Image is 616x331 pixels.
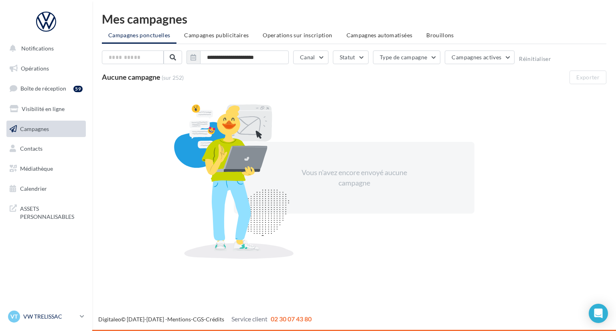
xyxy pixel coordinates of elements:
[20,185,47,192] span: Calendrier
[20,203,83,220] span: ASSETS PERSONNALISABLES
[452,54,501,61] span: Campagnes actives
[98,316,121,323] a: Digitaleo
[20,165,53,172] span: Médiathèque
[5,121,87,137] a: Campagnes
[569,71,606,84] button: Exporter
[5,140,87,157] a: Contacts
[346,32,413,38] span: Campagnes automatisées
[184,32,249,38] span: Campagnes publicitaires
[162,74,184,82] span: (sur 252)
[102,13,606,25] div: Mes campagnes
[426,32,454,38] span: Brouillons
[5,160,87,177] a: Médiathèque
[5,80,87,97] a: Boîte de réception59
[20,125,49,132] span: Campagnes
[5,200,87,224] a: ASSETS PERSONNALISABLES
[333,50,369,64] button: Statut
[73,86,83,92] div: 59
[445,50,515,64] button: Campagnes actives
[285,168,423,188] div: Vous n'avez encore envoyé aucune campagne
[589,304,608,323] div: Open Intercom Messenger
[519,56,551,62] button: Réinitialiser
[271,315,312,323] span: 02 30 07 43 80
[5,40,84,57] button: Notifications
[206,316,224,323] a: Crédits
[167,316,191,323] a: Mentions
[5,180,87,197] a: Calendrier
[20,145,43,152] span: Contacts
[98,316,312,323] span: © [DATE]-[DATE] - - -
[293,50,328,64] button: Canal
[22,105,65,112] span: Visibilité en ligne
[21,65,49,72] span: Opérations
[102,73,160,81] span: Aucune campagne
[263,32,332,38] span: Operations sur inscription
[373,50,441,64] button: Type de campagne
[6,309,86,324] a: VT VW TRELISSAC
[20,85,66,92] span: Boîte de réception
[231,315,267,323] span: Service client
[193,316,204,323] a: CGS
[5,101,87,117] a: Visibilité en ligne
[10,313,18,321] span: VT
[5,60,87,77] a: Opérations
[23,313,77,321] p: VW TRELISSAC
[21,45,54,52] span: Notifications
